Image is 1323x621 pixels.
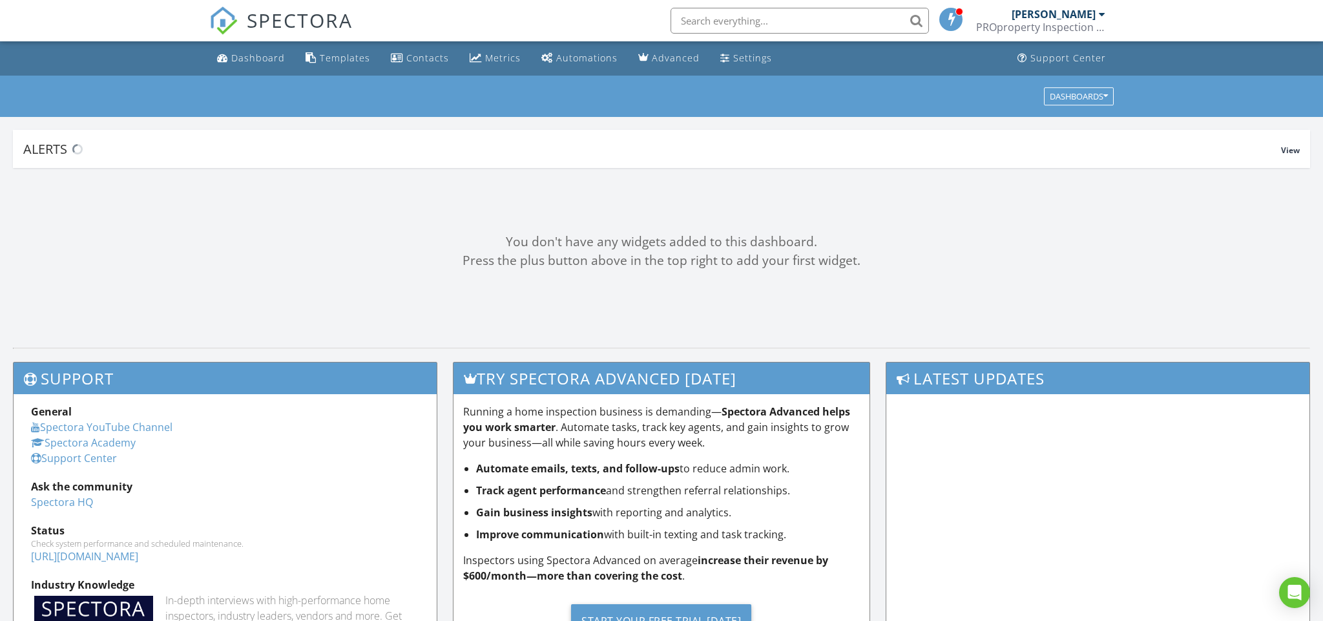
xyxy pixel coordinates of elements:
[476,527,604,542] strong: Improve communication
[231,52,285,64] div: Dashboard
[976,21,1105,34] div: PROproperty Inspection and Services Inc.
[476,461,859,476] li: to reduce admin work.
[300,47,375,70] a: Templates
[1044,87,1114,105] button: Dashboards
[31,549,138,563] a: [URL][DOMAIN_NAME]
[31,479,419,494] div: Ask the community
[1050,92,1108,101] div: Dashboards
[1279,577,1310,608] div: Open Intercom Messenger
[31,420,172,434] a: Spectora YouTube Channel
[463,405,850,434] strong: Spectora Advanced helps you work smarter
[1281,145,1300,156] span: View
[31,523,419,538] div: Status
[463,553,859,584] p: Inspectors using Spectora Advanced on average .
[31,436,136,450] a: Spectora Academy
[406,52,449,64] div: Contacts
[671,8,929,34] input: Search everything...
[485,52,521,64] div: Metrics
[209,17,353,45] a: SPECTORA
[386,47,454,70] a: Contacts
[476,483,859,498] li: and strengthen referral relationships.
[31,405,72,419] strong: General
[31,451,117,465] a: Support Center
[31,495,93,509] a: Spectora HQ
[633,47,705,70] a: Advanced
[247,6,353,34] span: SPECTORA
[464,47,526,70] a: Metrics
[556,52,618,64] div: Automations
[733,52,772,64] div: Settings
[13,251,1310,270] div: Press the plus button above in the top right to add your first widget.
[476,505,592,520] strong: Gain business insights
[1030,52,1106,64] div: Support Center
[463,553,828,583] strong: increase their revenue by $600/month—more than covering the cost
[13,233,1310,251] div: You don't have any widgets added to this dashboard.
[212,47,290,70] a: Dashboard
[1012,47,1111,70] a: Support Center
[536,47,623,70] a: Automations (Basic)
[463,404,859,450] p: Running a home inspection business is demanding— . Automate tasks, track key agents, and gain ins...
[209,6,238,35] img: The Best Home Inspection Software - Spectora
[320,52,370,64] div: Templates
[886,363,1309,394] h3: Latest Updates
[652,52,700,64] div: Advanced
[476,483,606,498] strong: Track agent performance
[476,527,859,542] li: with built-in texting and task tracking.
[715,47,777,70] a: Settings
[31,577,419,593] div: Industry Knowledge
[31,538,419,549] div: Check system performance and scheduled maintenance.
[14,363,437,394] h3: Support
[476,505,859,520] li: with reporting and analytics.
[23,140,1281,158] div: Alerts
[453,363,869,394] h3: Try spectora advanced [DATE]
[476,461,680,476] strong: Automate emails, texts, and follow-ups
[1012,8,1096,21] div: [PERSON_NAME]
